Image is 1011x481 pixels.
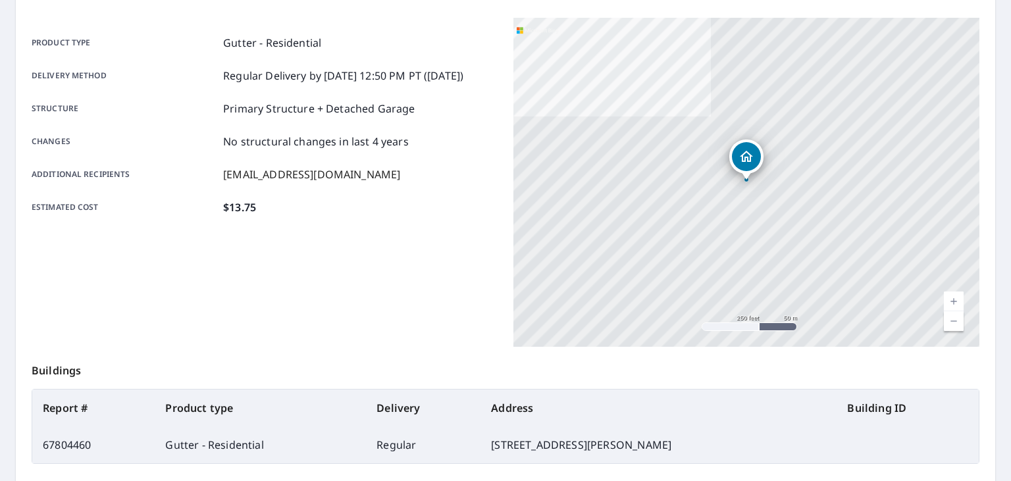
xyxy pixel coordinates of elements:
[944,291,964,311] a: Current Level 17, Zoom In
[32,390,155,426] th: Report #
[32,68,218,84] p: Delivery method
[223,134,409,149] p: No structural changes in last 4 years
[32,134,218,149] p: Changes
[366,390,480,426] th: Delivery
[155,390,366,426] th: Product type
[480,426,837,463] td: [STREET_ADDRESS][PERSON_NAME]
[32,101,218,116] p: Structure
[32,426,155,463] td: 67804460
[729,139,764,180] div: Dropped pin, building 1, Residential property, 1370 Lyster Dr Onsted, MI 49265
[223,101,415,116] p: Primary Structure + Detached Garage
[32,166,218,182] p: Additional recipients
[155,426,366,463] td: Gutter - Residential
[480,390,837,426] th: Address
[32,35,218,51] p: Product type
[837,390,979,426] th: Building ID
[223,35,321,51] p: Gutter - Residential
[944,311,964,331] a: Current Level 17, Zoom Out
[223,166,400,182] p: [EMAIL_ADDRESS][DOMAIN_NAME]
[223,68,463,84] p: Regular Delivery by [DATE] 12:50 PM PT ([DATE])
[32,347,979,389] p: Buildings
[32,199,218,215] p: Estimated cost
[366,426,480,463] td: Regular
[223,199,256,215] p: $13.75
